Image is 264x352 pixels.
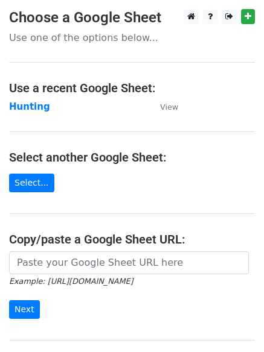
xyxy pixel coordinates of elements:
[9,150,255,165] h4: Select another Google Sheet:
[9,300,40,319] input: Next
[9,277,133,286] small: Example: [URL][DOMAIN_NAME]
[148,101,178,112] a: View
[9,174,54,192] a: Select...
[9,101,50,112] a: Hunting
[9,251,249,274] input: Paste your Google Sheet URL here
[9,31,255,44] p: Use one of the options below...
[9,9,255,27] h3: Choose a Google Sheet
[9,81,255,95] h4: Use a recent Google Sheet:
[160,102,178,112] small: View
[9,232,255,247] h4: Copy/paste a Google Sheet URL:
